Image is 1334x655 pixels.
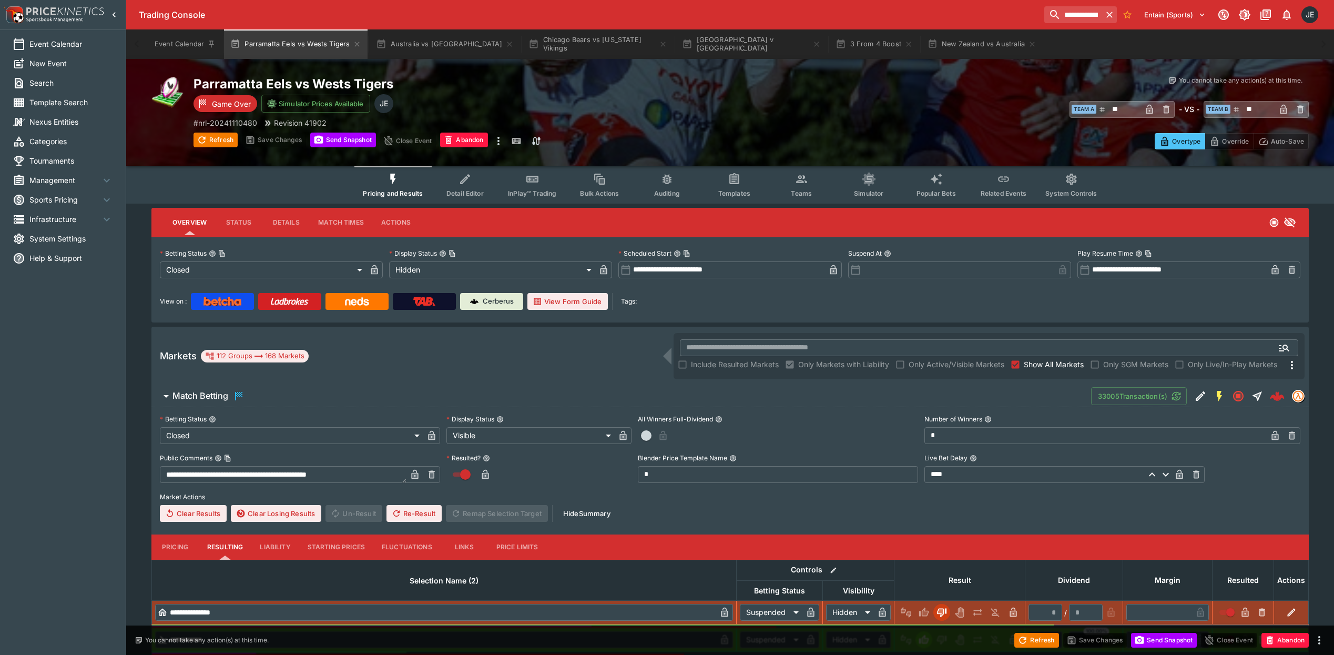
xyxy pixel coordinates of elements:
[1286,359,1298,371] svg: More
[921,29,1043,59] button: New Zealand vs Australia
[29,38,113,49] span: Event Calendar
[1274,560,1309,600] th: Actions
[496,416,504,423] button: Display Status
[386,505,442,522] button: Re-Result
[1172,136,1200,147] p: Overtype
[676,29,827,59] button: [GEOGRAPHIC_DATA] v [GEOGRAPHIC_DATA]
[231,505,321,522] button: Clear Losing Results
[345,297,369,306] img: Neds
[527,293,608,310] button: View Form Guide
[618,249,671,258] p: Scheduled Start
[3,4,24,25] img: PriceKinetics Logo
[798,359,889,370] span: Only Markets with Liability
[1188,359,1277,370] span: Only Live/In-Play Markets
[160,249,207,258] p: Betting Status
[1254,133,1309,149] button: Auto-Save
[1214,5,1233,24] button: Connected to PK
[26,17,83,22] img: Sportsbook Management
[557,505,617,522] button: HideSummary
[160,505,227,522] button: Clear Results
[1292,390,1304,402] img: tradingmodel
[261,95,370,113] button: Simulator Prices Available
[446,454,481,462] p: Resulted?
[215,210,262,235] button: Status
[1024,359,1084,370] span: Show All Markets
[441,535,488,560] button: Links
[212,98,251,109] p: Game Over
[440,134,487,145] span: Mark an event as closed and abandoned.
[718,189,750,197] span: Templates
[164,210,215,235] button: Overview
[389,249,437,258] p: Display Status
[194,133,238,147] button: Refresh
[683,250,690,257] button: Copy To Clipboard
[262,210,310,235] button: Details
[1014,633,1058,648] button: Refresh
[638,415,713,424] p: All Winners Full-Dividend
[488,535,547,560] button: Price Limits
[1045,189,1097,197] span: System Controls
[1119,6,1136,23] button: No Bookmarks
[1261,634,1309,644] span: Mark an event as closed and abandoned.
[224,455,231,462] button: Copy To Clipboard
[29,214,100,225] span: Infrastructure
[522,29,674,59] button: Chicago Bears vs [US_STATE] Vikings
[218,250,226,257] button: Copy To Clipboard
[1205,133,1254,149] button: Override
[1155,133,1309,149] div: Start From
[483,455,490,462] button: Resulted?
[209,416,216,423] button: Betting Status
[151,535,199,560] button: Pricing
[924,454,968,462] p: Live Bet Delay
[492,133,505,149] button: more
[1267,386,1288,407] a: c479ec22-784d-4de4-a403-062996b505e2
[1301,6,1318,23] div: James Edlin
[160,427,423,444] div: Closed
[1261,633,1309,648] button: Abandon
[1229,387,1248,406] button: Closed
[1072,105,1096,114] span: Team A
[1091,387,1187,405] button: 33005Transaction(s)
[270,297,309,306] img: Ladbrokes
[1044,6,1102,23] input: search
[1131,633,1197,648] button: Send Snapshot
[160,350,197,362] h5: Markets
[831,585,886,597] span: Visibility
[924,415,982,424] p: Number of Winners
[951,604,968,621] button: Void
[172,390,228,401] h6: Match Betting
[160,261,366,278] div: Closed
[1270,389,1285,404] div: c479ec22-784d-4de4-a403-062996b505e2
[26,7,104,15] img: PriceKinetics
[251,535,299,560] button: Liability
[791,189,812,197] span: Teams
[151,386,1091,407] button: Match Betting
[205,350,304,362] div: 112 Groups 168 Markets
[470,297,478,306] img: Cerberus
[446,427,614,444] div: Visible
[674,250,681,257] button: Scheduled StartCopy To Clipboard
[987,604,1004,621] button: Eliminated In Play
[413,297,435,306] img: TabNZ
[363,189,423,197] span: Pricing and Results
[299,535,373,560] button: Starting Prices
[1213,560,1274,600] th: Resulted
[29,233,113,244] span: System Settings
[969,604,986,621] button: Push
[449,250,456,257] button: Copy To Clipboard
[1179,76,1302,85] p: You cannot take any action(s) at this time.
[508,189,556,197] span: InPlay™ Trading
[446,189,484,197] span: Detail Editor
[1256,5,1275,24] button: Documentation
[29,194,100,205] span: Sports Pricing
[1271,136,1304,147] p: Auto-Save
[439,250,446,257] button: Display StatusCopy To Clipboard
[740,604,802,621] div: Suspended
[829,29,919,59] button: 3 From 4 Boost
[1298,3,1321,26] button: James Edlin
[1103,359,1168,370] span: Only SGM Markets
[1222,136,1249,147] p: Override
[737,560,894,580] th: Controls
[139,9,1040,21] div: Trading Console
